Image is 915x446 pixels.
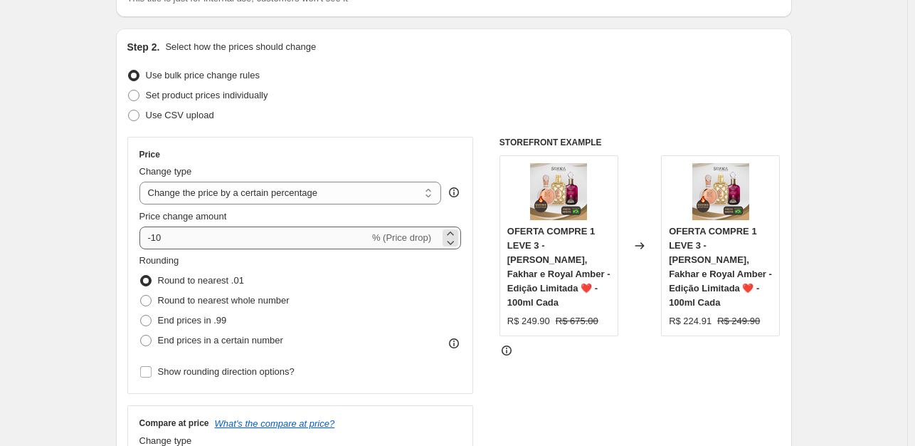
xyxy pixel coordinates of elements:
[215,418,335,429] button: What's the compare at price?
[146,70,260,81] span: Use bulk price change rules
[139,435,192,446] span: Change type
[139,227,369,249] input: -15
[146,90,268,100] span: Set product prices individually
[158,295,290,306] span: Round to nearest whole number
[556,314,598,328] strike: R$ 675.00
[139,211,227,222] span: Price change amount
[158,335,283,346] span: End prices in a certain number
[447,185,461,199] div: help
[669,314,712,328] div: R$ 224.91
[507,314,550,328] div: R$ 249.90
[165,40,316,54] p: Select how the prices should change
[372,232,431,243] span: % (Price drop)
[158,275,244,286] span: Round to nearest .01
[139,418,209,429] h3: Compare at price
[507,226,610,308] span: OFERTA COMPRE 1 LEVE 3 - [PERSON_NAME], Fakhar e Royal Amber - Edição Limitada ❤️ - 100ml Cada
[158,315,227,326] span: End prices in .99
[139,255,179,266] span: Rounding
[158,366,295,377] span: Show rounding direction options?
[139,149,160,160] h3: Price
[499,137,781,148] h6: STOREFRONT EXAMPLE
[139,166,192,177] span: Change type
[127,40,160,54] h2: Step 2.
[717,314,760,328] strike: R$ 249.90
[692,163,749,220] img: PD02_a882087b-939f-44f2-95e1-66568dc0d819_80x.png
[146,110,214,120] span: Use CSV upload
[669,226,772,308] span: OFERTA COMPRE 1 LEVE 3 - [PERSON_NAME], Fakhar e Royal Amber - Edição Limitada ❤️ - 100ml Cada
[530,163,587,220] img: PD02_a882087b-939f-44f2-95e1-66568dc0d819_80x.png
